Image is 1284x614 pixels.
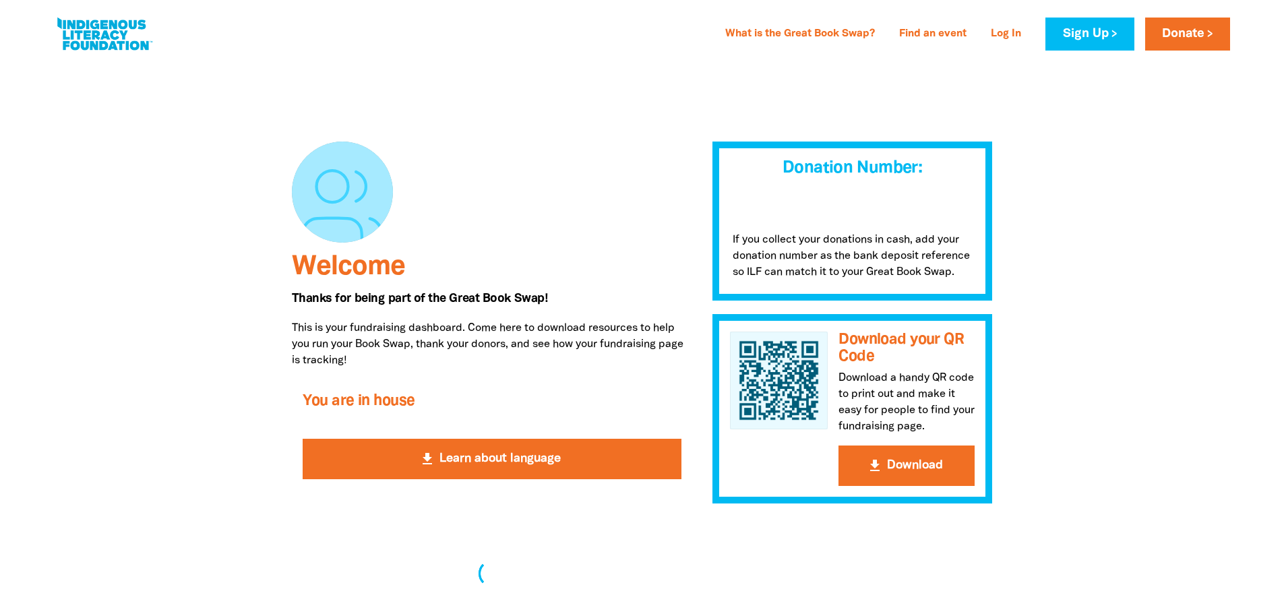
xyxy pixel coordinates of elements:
i: get_app [867,458,883,474]
span: Welcome [292,255,412,280]
a: Sign Up [1045,18,1134,51]
button: get_app Learn about language [303,439,681,479]
p: This is your fundraising dashboard. Come here to download resources to help you run your Book Swa... [292,320,692,369]
a: What is the Great Book Swap? [717,24,883,45]
a: Log In [983,24,1029,45]
a: Find an event [891,24,975,45]
span: Donation Number: [783,160,922,176]
img: QR Code for Great Book Swap 2025 - Schools and Education [730,332,828,430]
i: get_app [419,451,435,467]
p: If you collect your donations in cash, add your donation number as the bank deposit reference so ... [712,232,993,301]
button: get_appDownload [838,446,975,486]
h3: Download your QR Code [838,332,975,365]
a: Donate [1145,18,1230,51]
span: Thanks for being part of the Great Book Swap! [292,293,548,304]
h3: You are in house [303,393,681,410]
